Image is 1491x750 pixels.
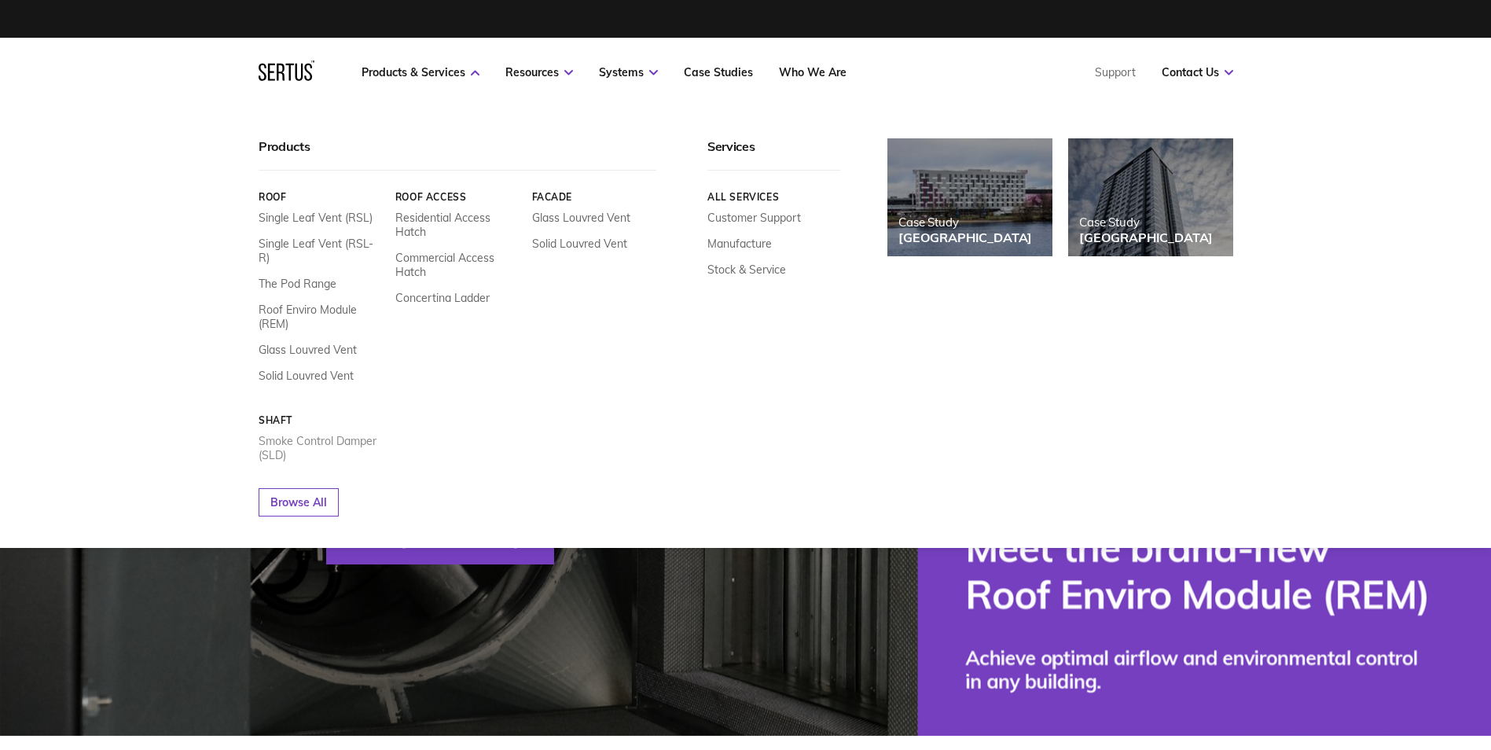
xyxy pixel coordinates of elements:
a: The Pod Range [259,277,336,291]
a: Support [1095,65,1136,79]
a: Glass Louvred Vent [259,343,357,357]
a: Smoke Control Damper (SLD) [259,434,384,462]
a: Solid Louvred Vent [531,237,626,251]
a: Concertina Ladder [395,291,489,305]
div: Case Study [1079,215,1213,230]
div: [GEOGRAPHIC_DATA] [898,230,1032,245]
a: Single Leaf Vent (RSL) [259,211,373,225]
a: Stock & Service [707,263,786,277]
a: Facade [531,191,656,203]
a: Case Study[GEOGRAPHIC_DATA] [887,138,1052,256]
a: Case Study[GEOGRAPHIC_DATA] [1068,138,1233,256]
a: Residential Access Hatch [395,211,520,239]
div: [GEOGRAPHIC_DATA] [1079,230,1213,245]
a: Manufacture [707,237,772,251]
a: Browse All [259,488,339,517]
a: Who We Are [779,65,846,79]
a: Commercial Access Hatch [395,251,520,279]
div: Case Study [898,215,1032,230]
a: Single Leaf Vent (RSL-R) [259,237,384,265]
a: Customer Support [707,211,801,225]
a: Shaft [259,414,384,426]
div: Products [259,138,656,171]
a: Glass Louvred Vent [531,211,630,225]
a: Products & Services [362,65,479,79]
a: Roof Access [395,191,520,203]
a: Roof [259,191,384,203]
a: Roof Enviro Module (REM) [259,303,384,331]
a: Resources [505,65,573,79]
div: Services [707,138,840,171]
a: All services [707,191,840,203]
a: Solid Louvred Vent [259,369,354,383]
a: Contact Us [1162,65,1233,79]
a: Case Studies [684,65,753,79]
a: Systems [599,65,658,79]
iframe: Chat Widget [1208,568,1491,750]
